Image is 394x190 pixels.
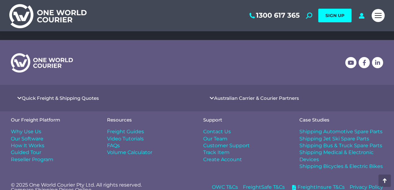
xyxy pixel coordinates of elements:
[107,149,191,156] a: Volume Calculator
[11,117,95,122] h4: Our Freight Platform
[203,156,242,163] span: Create Account
[299,128,383,135] a: Shipping Automotive Spare Parts
[107,142,191,149] a: FAQs
[203,135,287,142] a: Our Team
[11,156,95,163] a: Reseller Program
[325,13,344,18] span: SIGN UP
[11,142,95,149] a: How It Works
[203,149,230,156] span: Track Item
[372,9,385,22] a: Mobile menu icon
[248,11,300,20] a: 1300 617 365
[299,128,383,135] span: Shipping Automotive Spare Parts
[11,149,41,156] span: Guided Tour
[107,128,144,135] span: Freight Guides
[299,142,383,149] a: Shipping Bus & Truck Spare Parts
[203,135,227,142] span: Our Team
[11,156,53,163] span: Reseller Program
[11,128,41,135] span: Why Use Us
[107,128,191,135] a: Freight Guides
[107,142,120,149] span: FAQs
[203,156,287,163] a: Create Account
[11,128,95,135] a: Why Use Us
[203,117,287,122] h4: Support
[203,142,250,149] span: Customer Support
[203,128,287,135] a: Contact Us
[299,117,383,122] h4: Case Studies
[203,142,287,149] a: Customer Support
[203,149,287,156] a: Track Item
[107,117,191,122] h4: Resources
[299,135,369,142] span: Shipping Jet Ski Spare Parts
[299,163,383,170] span: Shipping Bicycles & Electric Bikes
[11,142,44,149] span: How It Works
[299,142,382,149] span: Shipping Bus & Truck Spare Parts
[9,3,87,28] img: One World Courier
[299,135,383,142] a: Shipping Jet Ski Spare Parts
[22,96,99,100] a: Quick Freight & Shipping Quotes
[214,96,299,100] a: Australian Carrier & Courier Partners
[299,163,383,170] a: Shipping Bicycles & Electric Bikes
[11,135,95,142] a: Our Software
[107,135,191,142] a: Video Tutorials
[299,149,383,163] a: Shipping Medical & Electronic Devices
[318,9,351,22] a: SIGN UP
[107,135,144,142] span: Video Tutorials
[11,135,43,142] span: Our Software
[107,149,152,156] span: Volume Calculator
[11,149,95,156] a: Guided Tour
[203,128,231,135] span: Contact Us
